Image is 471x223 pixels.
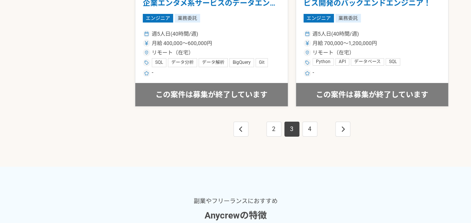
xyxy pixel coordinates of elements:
[202,60,224,66] span: データ解析
[232,122,352,137] nav: pagination
[144,32,149,36] img: ico_calendar-4541a85f.svg
[175,14,200,22] span: 業務委託
[335,14,361,22] span: 業務委託
[389,59,397,65] span: SQL
[135,83,288,106] div: この案件は募集が終了しています
[152,39,212,47] span: 月給 400,000〜600,000円
[313,69,314,78] span: -
[313,49,354,57] span: リモート（在宅）
[194,197,278,206] p: 副業やフリーランスにおすすめ
[144,60,149,65] img: ico_tag-f97210f0.svg
[305,50,310,55] img: ico_location_pin-352ac629.svg
[339,59,346,65] span: API
[144,71,149,75] img: ico_star-c4f7eedc.svg
[152,49,194,57] span: リモート（在宅）
[313,30,359,38] span: 週5人日(40時間/週)
[313,39,377,47] span: 月給 700,000〜1,200,000円
[205,209,267,222] h3: Anycrewの特徴
[305,32,310,36] img: ico_calendar-4541a85f.svg
[259,60,265,66] span: Git
[302,122,317,137] a: Page 4
[155,60,163,66] span: SQL
[144,50,149,55] img: ico_location_pin-352ac629.svg
[296,83,449,106] div: この案件は募集が終了しています
[233,60,251,66] span: BigQuery
[354,59,381,65] span: データベース
[144,41,149,45] img: ico_currency_yen-76ea2c4c.svg
[143,14,173,22] span: エンジニア
[266,122,281,137] a: Page 2
[316,59,330,65] span: Python
[305,41,310,45] img: ico_currency_yen-76ea2c4c.svg
[152,30,198,38] span: 週5人日(40時間/週)
[305,60,310,65] img: ico_tag-f97210f0.svg
[305,71,310,75] img: ico_star-c4f7eedc.svg
[171,60,194,66] span: データ分析
[233,122,248,137] a: This is the first page
[152,69,153,78] span: -
[304,14,334,22] span: エンジニア
[284,122,299,137] a: Page 3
